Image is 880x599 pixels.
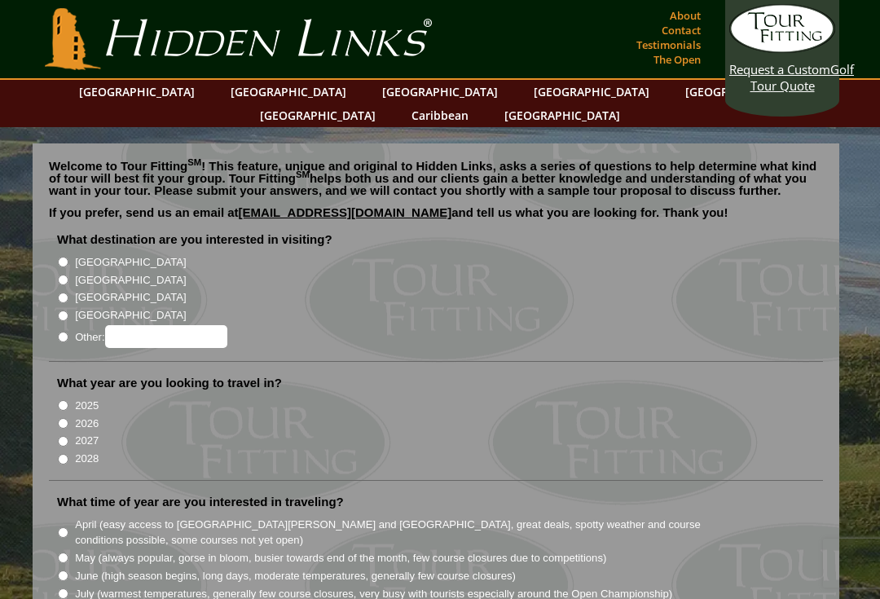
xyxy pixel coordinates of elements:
label: May (always popular, gorse in bloom, busier towards end of the month, few course closures due to ... [75,550,606,566]
label: [GEOGRAPHIC_DATA] [75,289,186,306]
label: [GEOGRAPHIC_DATA] [75,272,186,288]
label: June (high season begins, long days, moderate temperatures, generally few course closures) [75,568,516,584]
label: [GEOGRAPHIC_DATA] [75,307,186,324]
a: Testimonials [632,33,705,56]
a: Contact [658,19,705,42]
label: [GEOGRAPHIC_DATA] [75,254,186,271]
a: [GEOGRAPHIC_DATA] [374,80,506,104]
input: Other: [105,325,227,348]
a: Request a CustomGolf Tour Quote [729,4,835,94]
label: 2028 [75,451,99,467]
label: What time of year are you interested in traveling? [57,494,344,510]
a: [GEOGRAPHIC_DATA] [496,104,628,127]
a: [EMAIL_ADDRESS][DOMAIN_NAME] [239,205,452,219]
a: [GEOGRAPHIC_DATA] [71,80,203,104]
a: About [666,4,705,27]
label: Other: [75,325,227,348]
label: April (easy access to [GEOGRAPHIC_DATA][PERSON_NAME] and [GEOGRAPHIC_DATA], great deals, spotty w... [75,517,730,548]
a: Caribbean [403,104,477,127]
sup: SM [296,170,310,179]
p: Welcome to Tour Fitting ! This feature, unique and original to Hidden Links, asks a series of que... [49,160,823,196]
sup: SM [187,157,201,167]
label: 2026 [75,416,99,432]
label: What destination are you interested in visiting? [57,231,332,248]
p: If you prefer, send us an email at and tell us what you are looking for. Thank you! [49,206,823,231]
span: Request a Custom [729,61,830,77]
a: [GEOGRAPHIC_DATA] [222,80,354,104]
label: What year are you looking to travel in? [57,375,282,391]
label: 2025 [75,398,99,414]
a: [GEOGRAPHIC_DATA] [526,80,658,104]
a: [GEOGRAPHIC_DATA] [252,104,384,127]
label: 2027 [75,433,99,449]
a: The Open [649,48,705,71]
a: [GEOGRAPHIC_DATA] [677,80,809,104]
